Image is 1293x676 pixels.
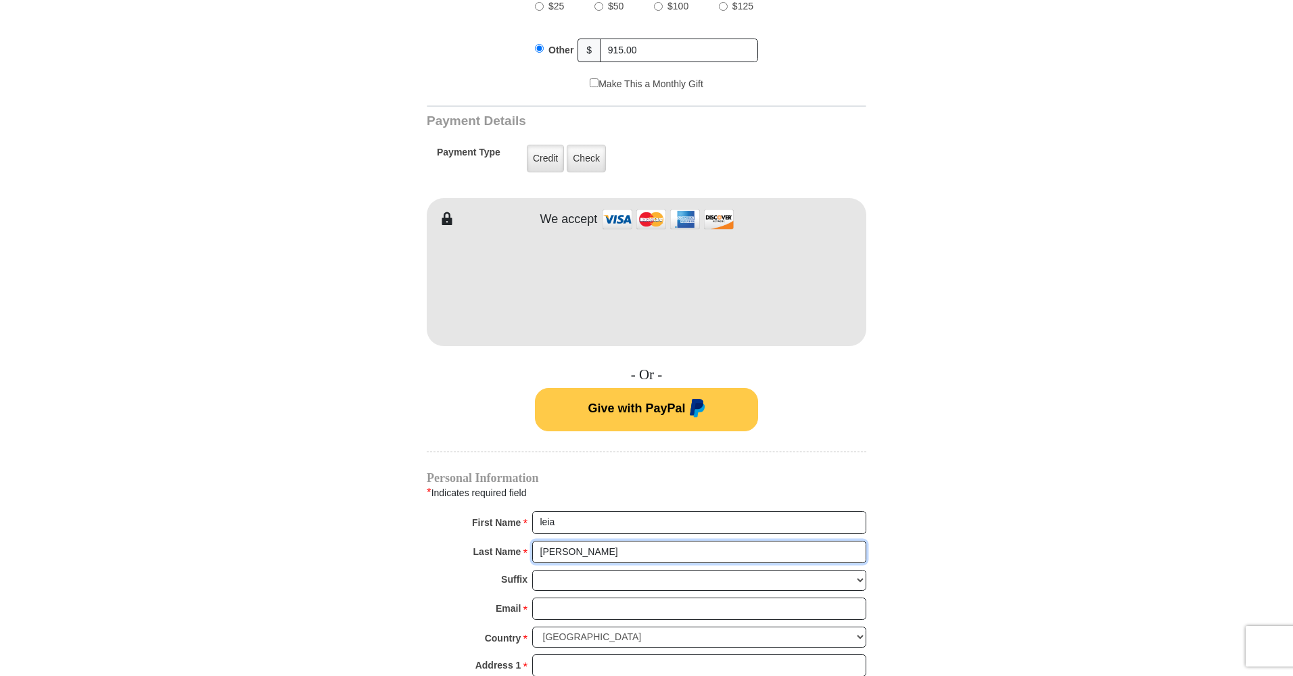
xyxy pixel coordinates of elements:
[590,77,703,91] label: Make This a Monthly Gift
[548,1,564,11] span: $25
[567,145,606,172] label: Check
[590,78,598,87] input: Make This a Monthly Gift
[427,484,866,502] div: Indicates required field
[427,473,866,483] h4: Personal Information
[588,402,685,415] span: Give with PayPal
[527,145,564,172] label: Credit
[686,399,705,420] img: paypal
[540,212,598,227] h4: We accept
[485,629,521,648] strong: Country
[475,656,521,675] strong: Address 1
[472,513,521,532] strong: First Name
[473,542,521,561] strong: Last Name
[578,39,601,62] span: $
[548,45,573,55] span: Other
[496,599,521,618] strong: Email
[732,1,753,11] span: $125
[600,39,758,62] input: Other Amount
[437,147,500,165] h5: Payment Type
[608,1,624,11] span: $50
[427,114,772,129] h3: Payment Details
[601,205,736,234] img: credit cards accepted
[501,570,527,589] strong: Suffix
[427,366,866,383] h4: - Or -
[535,388,758,431] button: Give with PayPal
[667,1,688,11] span: $100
